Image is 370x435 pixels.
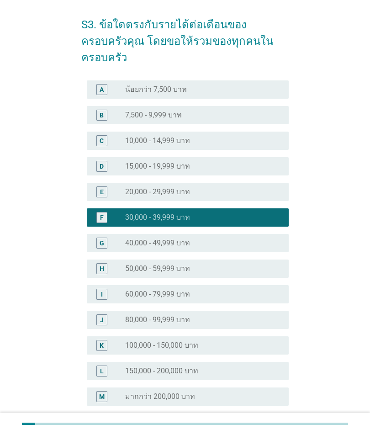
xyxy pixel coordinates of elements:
[125,366,198,376] label: 150,000 - 200,000 บาท
[101,289,103,299] div: I
[125,213,190,222] label: 30,000 - 39,999 บาท
[125,85,187,94] label: น้อยกว่า 7,500 บาท
[125,187,190,196] label: 20,000 - 29,999 บาท
[100,315,104,324] div: J
[100,85,104,94] div: A
[81,7,289,66] h2: S3. ข้อใดตรงกับรายได้ต่อเดือนของครอบครัวคุณ โดยขอให้รวมของทุกคนในครอบครัว
[125,264,190,273] label: 50,000 - 59,999 บาท
[100,110,104,120] div: B
[125,136,190,145] label: 10,000 - 14,999 บาท
[125,315,190,324] label: 80,000 - 99,999 บาท
[100,161,104,171] div: D
[100,187,104,196] div: E
[100,366,104,376] div: L
[99,392,105,401] div: M
[100,238,104,248] div: G
[125,392,195,401] label: มากกว่า 200,000 บาท
[100,264,104,273] div: H
[100,136,104,145] div: C
[125,239,190,248] label: 40,000 - 49,999 บาท
[125,162,190,171] label: 15,000 - 19,999 บาท
[125,111,182,120] label: 7,500 - 9,999 บาท
[100,212,104,222] div: F
[125,341,198,350] label: 100,000 - 150,000 บาท
[125,290,190,299] label: 60,000 - 79,999 บาท
[100,340,104,350] div: K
